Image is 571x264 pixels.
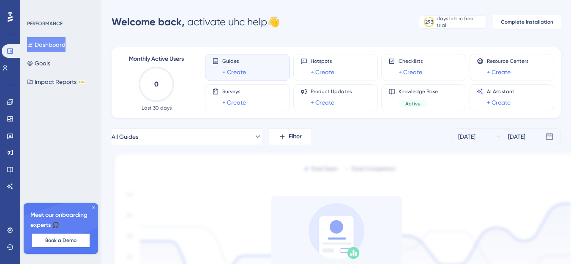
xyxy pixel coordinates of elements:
button: Impact ReportsBETA [27,74,86,89]
div: PERFORMANCE [27,20,63,27]
span: Monthly Active Users [129,54,184,64]
span: AI Assistant [487,88,514,95]
a: + Create [222,97,246,108]
text: 0 [154,80,158,88]
span: Hotspots [311,58,334,65]
span: Resource Centers [487,58,528,65]
span: Welcome back, [112,16,185,28]
a: + Create [311,97,334,108]
div: activate uhc help 👋 [112,15,280,29]
div: 293 [425,19,433,25]
a: + Create [487,67,511,77]
span: Filter [289,132,302,142]
span: Complete Installation [501,19,553,25]
div: BETA [78,80,86,84]
span: Meet our onboarding experts 🎧 [30,210,91,230]
a: + Create [222,67,246,77]
button: All Guides [112,128,262,145]
span: Knowledge Base [399,88,438,95]
span: Active [405,100,421,107]
a: + Create [399,67,422,77]
a: + Create [487,97,511,108]
button: Goals [27,56,50,71]
button: Dashboard [27,37,66,52]
div: [DATE] [508,132,525,142]
button: Book a Demo [32,234,90,247]
span: Guides [222,58,246,65]
span: Surveys [222,88,246,95]
button: Complete Installation [493,15,561,29]
span: Book a Demo [45,237,76,244]
div: [DATE] [458,132,475,142]
span: Last 30 days [142,105,172,111]
a: + Create [311,67,334,77]
div: days left in free trial [437,15,484,29]
span: Checklists [399,58,423,65]
span: Product Updates [311,88,352,95]
button: Filter [269,128,311,145]
span: All Guides [112,132,138,142]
